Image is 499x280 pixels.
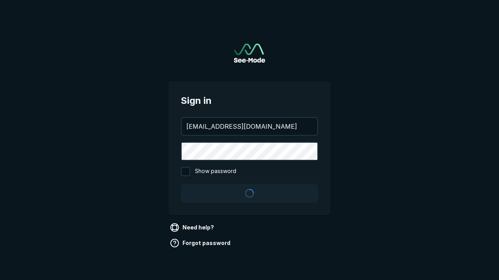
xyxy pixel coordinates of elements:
input: your@email.com [182,118,317,135]
a: Forgot password [168,237,234,249]
a: Go to sign in [234,44,265,63]
img: See-Mode Logo [234,44,265,63]
span: Show password [195,167,236,176]
span: Sign in [181,94,318,108]
a: Need help? [168,221,217,234]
